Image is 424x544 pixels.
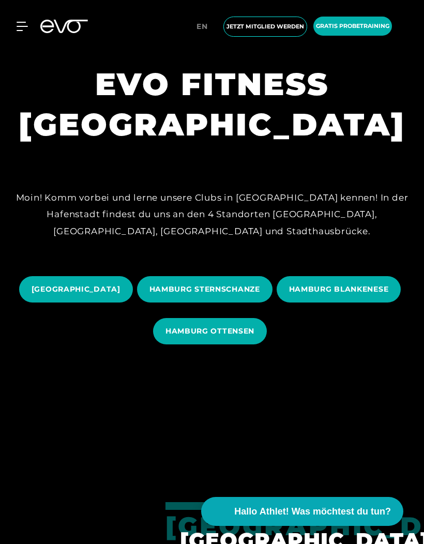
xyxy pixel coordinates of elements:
span: HAMBURG STERNSCHANZE [149,284,260,295]
span: Jetzt Mitglied werden [226,22,304,31]
a: HAMBURG OTTENSEN [153,310,271,352]
span: en [196,22,208,31]
a: HAMBURG BLANKENESE [277,268,405,310]
a: Jetzt Mitglied werden [220,17,310,37]
span: Hallo Athlet! Was möchtest du tun? [234,505,391,519]
span: Gratis Probetraining [316,22,389,31]
div: Moin! Komm vorbei und lerne unsere Clubs in [GEOGRAPHIC_DATA] kennen! In der Hafenstadt findest d... [8,189,416,239]
h1: EVO FITNESS [GEOGRAPHIC_DATA] [8,64,416,145]
a: Gratis Probetraining [310,17,395,37]
span: HAMBURG BLANKENESE [289,284,389,295]
span: [GEOGRAPHIC_DATA] [32,284,120,295]
a: en [196,21,214,33]
button: Hallo Athlet! Was möchtest du tun? [201,497,403,526]
a: [GEOGRAPHIC_DATA] [19,268,137,310]
span: HAMBURG OTTENSEN [165,326,254,337]
a: HAMBURG STERNSCHANZE [137,268,277,310]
